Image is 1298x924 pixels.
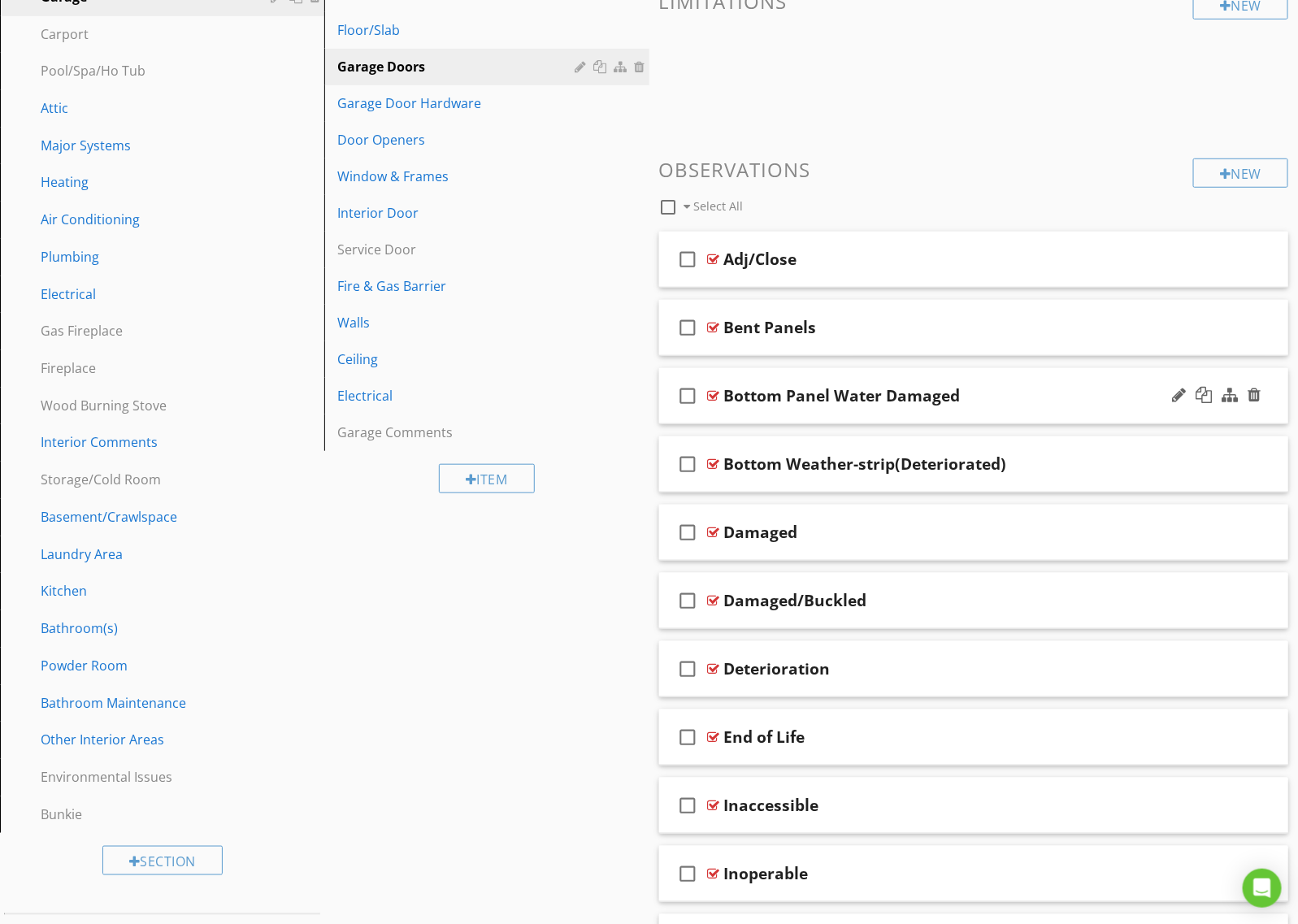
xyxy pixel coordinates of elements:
div: Electrical [337,386,580,406]
div: Laundry Area [41,544,247,564]
div: Other Interior Areas [41,730,247,749]
div: New [1193,158,1288,188]
i: check_box_outline_blank [675,308,701,347]
div: Storage/Cold Room [41,470,247,489]
i: check_box_outline_blank [675,376,701,415]
div: Door Openers [337,130,580,150]
div: Carport [41,24,247,44]
div: End of Life [724,727,805,747]
div: Basement/Crawlspace [41,507,247,527]
div: Bathroom Maintenance [41,693,247,713]
div: Adj/Close [724,249,797,269]
div: Open Intercom Messenger [1243,869,1282,908]
div: Interior Door [337,203,580,223]
div: Bent Panels [724,318,817,337]
div: Item [439,464,535,493]
div: Floor/Slab [337,20,580,40]
div: Garage Doors [337,57,580,76]
div: Heating [41,172,247,192]
div: Walls [337,313,580,332]
i: check_box_outline_blank [675,786,701,825]
i: check_box_outline_blank [675,445,701,484]
span: Select All [693,198,743,214]
div: Window & Frames [337,167,580,186]
div: Section [102,846,223,875]
div: Deterioration [724,659,831,679]
i: check_box_outline_blank [675,718,701,757]
h3: Observations [659,158,1289,180]
div: Damaged [724,523,798,542]
div: Wood Burning Stove [41,396,247,415]
div: Pool/Spa/Ho Tub [41,61,247,80]
div: Powder Room [41,656,247,675]
div: Electrical [41,284,247,304]
i: check_box_outline_blank [675,513,701,552]
div: Damaged/Buckled [724,591,867,610]
i: check_box_outline_blank [675,854,701,893]
div: Garage Door Hardware [337,93,580,113]
div: Plumbing [41,247,247,267]
div: Inaccessible [724,796,819,815]
div: Garage Comments [337,423,580,442]
div: Kitchen [41,581,247,601]
i: check_box_outline_blank [675,240,701,279]
div: Bottom Panel Water Damaged [724,386,961,406]
div: Major Systems [41,136,247,155]
div: Inoperable [724,864,809,883]
div: Fireplace [41,358,247,378]
div: Environmental Issues [41,767,247,787]
div: Fire & Gas Barrier [337,276,580,296]
div: Bunkie [41,805,247,824]
div: Bathroom(s) [41,618,247,638]
div: Bottom Weather-strip(Deteriorated) [724,454,1007,474]
i: check_box_outline_blank [675,649,701,688]
div: Gas Fireplace [41,321,247,341]
div: Air Conditioning [41,210,247,229]
div: Interior Comments [41,432,247,452]
div: Attic [41,98,247,118]
div: Ceiling [337,349,580,369]
div: Service Door [337,240,580,259]
i: check_box_outline_blank [675,581,701,620]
